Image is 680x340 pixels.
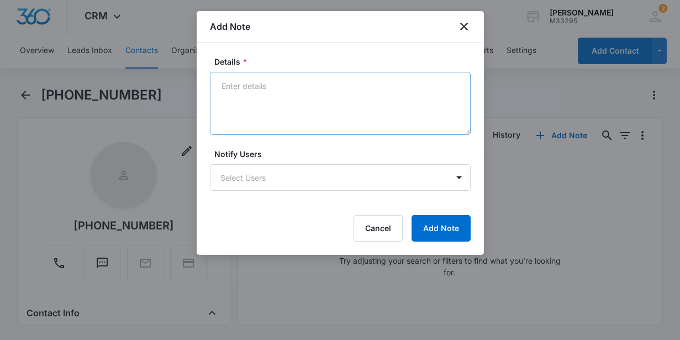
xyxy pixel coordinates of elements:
[412,215,471,242] button: Add Note
[210,20,250,33] h1: Add Note
[457,20,471,33] button: close
[354,215,403,242] button: Cancel
[214,148,475,160] label: Notify Users
[214,56,475,67] label: Details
